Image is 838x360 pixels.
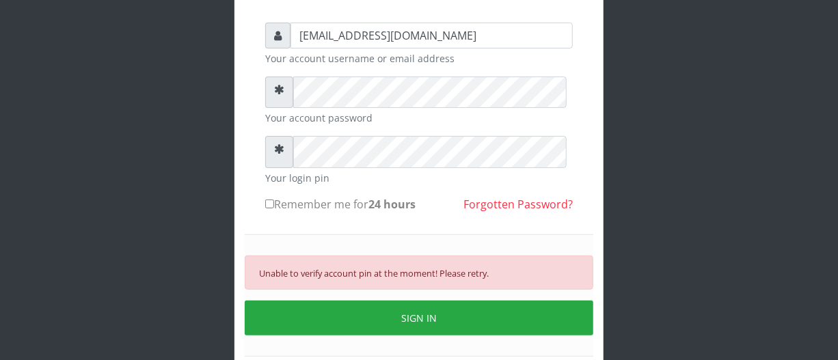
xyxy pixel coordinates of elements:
[265,199,274,208] input: Remember me for24 hours
[265,111,573,125] small: Your account password
[259,267,489,279] small: Unable to verify account pin at the moment! Please retry.
[463,197,573,212] a: Forgotten Password?
[265,51,573,66] small: Your account username or email address
[368,197,416,212] b: 24 hours
[265,196,416,212] label: Remember me for
[290,23,573,49] input: Username or email address
[245,301,593,335] button: SIGN IN
[265,171,573,185] small: Your login pin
